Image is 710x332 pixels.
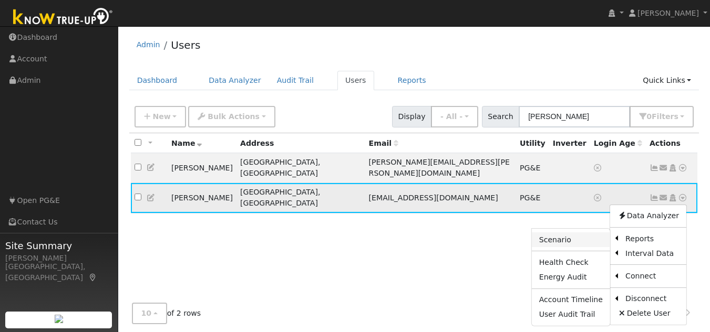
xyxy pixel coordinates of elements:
span: Name [171,139,202,147]
button: - All - [431,106,478,127]
div: [PERSON_NAME] [5,253,112,264]
a: Reports [618,231,686,246]
a: Data Analyzer [610,209,686,223]
img: retrieve [55,315,63,323]
span: Filter [652,112,678,121]
a: No login access [594,164,603,172]
input: Search [519,106,630,127]
td: [GEOGRAPHIC_DATA], [GEOGRAPHIC_DATA] [236,183,365,213]
span: Bulk Actions [208,112,260,121]
a: Edit User [147,194,156,202]
div: Address [240,138,362,149]
a: Login As [668,194,677,202]
a: Connect [618,269,686,284]
a: Data Analyzer [201,71,269,90]
td: [PERSON_NAME] [168,183,236,213]
a: Map [88,273,98,282]
span: PG&E [520,164,540,172]
span: Email [369,139,398,147]
a: Edit User [147,163,156,172]
span: [EMAIL_ADDRESS][DOMAIN_NAME] [369,194,498,202]
a: Scenario Report [532,232,610,247]
span: Search [482,106,519,127]
span: s [674,112,678,121]
span: Site Summary [5,239,112,253]
a: Reports [390,71,434,90]
a: Audit Trail [269,71,322,90]
div: [GEOGRAPHIC_DATA], [GEOGRAPHIC_DATA] [5,261,112,283]
a: No login access [594,194,603,202]
a: Delete User [610,306,686,321]
a: Users [337,71,374,90]
a: Login As [668,164,677,172]
img: Know True-Up [8,6,118,29]
a: Other actions [678,163,687,174]
button: 0Filters [630,106,694,127]
a: Show Graph [650,194,659,202]
a: Dashboard [129,71,186,90]
a: Users [171,39,200,51]
span: New [152,112,170,121]
div: Utility [520,138,546,149]
a: Admin [137,40,160,49]
span: of 2 rows [132,303,201,324]
a: Energy Audit Report [532,270,610,285]
a: Interval Data [618,246,686,261]
a: Other actions [678,192,687,204]
a: georgeamatthews@gmail.com [659,192,668,204]
span: [PERSON_NAME][EMAIL_ADDRESS][PERSON_NAME][DOMAIN_NAME] [369,158,510,177]
a: george.hines@gmail.com [659,163,668,174]
a: Account Timeline Report [532,293,610,307]
button: 10 [132,303,167,324]
span: 10 [141,309,152,317]
td: [GEOGRAPHIC_DATA], [GEOGRAPHIC_DATA] [236,153,365,183]
a: Disconnect [618,292,686,306]
span: Display [392,106,431,127]
span: Days since last login [594,139,642,147]
a: Quick Links [635,71,699,90]
a: User Audit Trail [532,307,610,322]
span: PG&E [520,194,540,202]
span: [PERSON_NAME] [637,9,699,17]
a: Health Check Report [532,255,610,270]
a: Show Graph [650,164,659,172]
button: Bulk Actions [188,106,275,127]
td: [PERSON_NAME] [168,153,236,183]
div: Inverter [553,138,586,149]
button: New [135,106,187,127]
div: Actions [650,138,694,149]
